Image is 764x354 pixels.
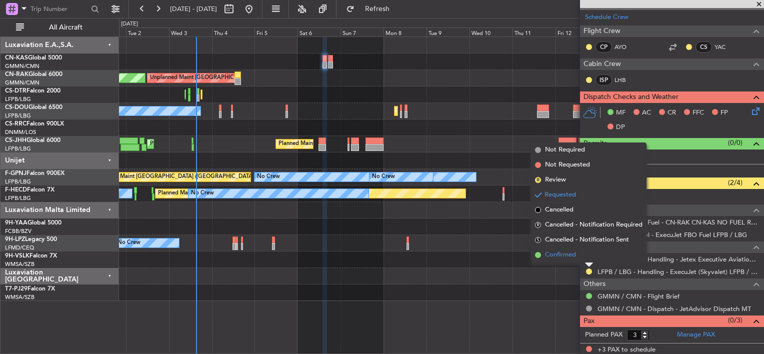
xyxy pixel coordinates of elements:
a: LFPB/LBG [5,145,31,152]
span: Cabin Crew [583,58,621,70]
span: FFC [692,108,704,118]
div: Thu 11 [512,27,555,36]
span: Cancelled - Notification Required [545,220,642,230]
span: Cancelled [545,205,573,215]
a: GMMN / CMN - Flight Brief [597,292,679,300]
span: R [535,177,541,183]
span: 9H-LPZ [5,236,25,242]
a: LHB [614,75,637,84]
a: Manage PAX [677,330,715,340]
a: AYO [614,42,637,51]
div: Fri 5 [254,27,297,36]
div: [DATE] [121,20,138,28]
a: DNMM/LOS [5,128,36,136]
span: CS-DTR [5,88,26,94]
a: WMSA/SZB [5,260,34,268]
span: Not Required [545,145,585,155]
button: Refresh [341,1,401,17]
div: CP [595,41,612,52]
div: Sun 7 [340,27,383,36]
span: Flight Crew [583,25,620,37]
span: Permits [583,138,607,149]
a: LFPB/LBG [5,178,31,185]
a: GMMN/CMN [5,62,39,70]
div: No Crew [191,186,214,201]
a: LFPB / LBG - Handling - ExecuJet (Skyvalet) LFPB / LBG [597,267,759,276]
a: CS-RRCFalcon 900LX [5,121,64,127]
span: Others [583,278,605,290]
a: GMMN / CMN - Dispatch - JetAdvisor Dispatch MT [597,304,751,313]
input: Trip Number [30,1,88,16]
span: CS-RRC [5,121,26,127]
span: Review [545,175,566,185]
div: Planned Maint [GEOGRAPHIC_DATA] ([GEOGRAPHIC_DATA]) [98,169,255,184]
span: Confirmed [545,250,576,260]
span: Not Requested [545,160,590,170]
span: Refresh [356,5,398,12]
a: Schedule Crew [585,12,628,22]
div: Thu 4 [212,27,255,36]
a: CN-RAKGlobal 6000 [5,71,62,77]
span: S [535,237,541,243]
div: Tue 9 [426,27,469,36]
span: Requested [544,190,576,200]
a: FCBB/BZV [5,227,31,235]
div: Sat 6 [297,27,340,36]
div: Fri 12 [555,27,598,36]
span: CS-DOU [5,104,28,110]
span: F-GPNJ [5,170,26,176]
span: [DATE] - [DATE] [170,4,217,13]
a: CS-JHHGlobal 6000 [5,137,60,143]
a: F-HECDFalcon 7X [5,187,54,193]
div: Wed 3 [169,27,212,36]
a: LFPB/LBG [5,112,31,119]
div: Add new [596,166,759,175]
span: Dispatch Checks and Weather [583,91,678,103]
a: YAC [714,42,737,51]
span: All Aircraft [26,24,105,31]
a: GMMN / CMN - Handling - Jetex Executive Aviation [GEOGRAPHIC_DATA] GMMN / CMN [597,255,759,263]
a: LFPB/LBG [5,95,31,103]
span: CN-RAK [5,71,28,77]
div: ISP [595,74,612,85]
div: Mon 8 [383,27,426,36]
a: WMSA/SZB [5,293,34,301]
a: T7-PJ29Falcon 7X [5,286,55,292]
span: 9H-YAA [5,220,27,226]
span: AC [642,108,651,118]
span: Cancelled - Notification Sent [545,235,629,245]
div: Planned Maint [GEOGRAPHIC_DATA] ([GEOGRAPHIC_DATA]) [278,136,436,151]
a: GMMN/CMN [5,79,39,86]
span: Pax [583,315,594,327]
div: Planned Maint [GEOGRAPHIC_DATA] ([GEOGRAPHIC_DATA]) [158,186,315,201]
button: All Aircraft [11,19,108,35]
a: 9H-YAAGlobal 5000 [5,220,61,226]
div: Planned Maint [GEOGRAPHIC_DATA] ([GEOGRAPHIC_DATA]) [397,103,554,118]
a: CS-DOUGlobal 6500 [5,104,62,110]
span: MF [616,108,625,118]
div: No Crew [372,169,395,184]
span: CS-JHH [5,137,26,143]
div: Unplanned Maint [GEOGRAPHIC_DATA] ([GEOGRAPHIC_DATA]) [150,70,314,85]
a: 9H-VSLKFalcon 7X [5,253,57,259]
label: Planned PAX [585,330,622,340]
a: LFMD/CEQ [5,244,34,251]
span: 9H-VSLK [5,253,29,259]
div: No Crew [117,235,140,250]
span: DP [616,122,625,132]
div: Tue 2 [126,27,169,36]
a: LFPB / LBG - Fuel - ExecuJet FBO Fuel LFPB / LBG [597,230,747,239]
a: CN-KASGlobal 5000 [5,55,62,61]
span: T7-PJ29 [5,286,27,292]
a: CS-DTRFalcon 2000 [5,88,60,94]
div: CS [695,41,712,52]
div: Planned Maint [GEOGRAPHIC_DATA] ([GEOGRAPHIC_DATA]) [150,136,307,151]
a: GMMN / CMN - Fuel - CN-RAK CN-KAS NO FUEL REQUIRED GMMN / CMN [597,218,759,226]
span: R [535,222,541,228]
span: CR [667,108,676,118]
div: No Crew [257,169,280,184]
a: 9H-LPZLegacy 500 [5,236,57,242]
div: Wed 10 [469,27,512,36]
a: LFPB/LBG [5,194,31,202]
a: F-GPNJFalcon 900EX [5,170,64,176]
